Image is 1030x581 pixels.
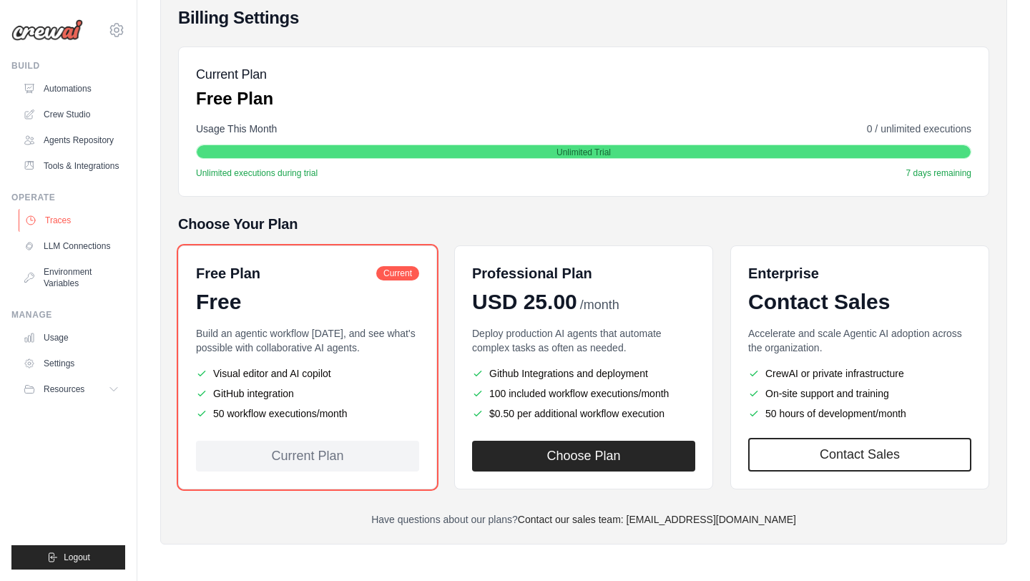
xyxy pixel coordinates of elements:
[472,289,577,315] span: USD 25.00
[748,386,971,401] li: On-site support and training
[472,326,695,355] p: Deploy production AI agents that automate complex tasks as often as needed.
[17,235,125,258] a: LLM Connections
[556,147,611,158] span: Unlimited Trial
[748,406,971,421] li: 50 hours of development/month
[196,87,273,110] p: Free Plan
[11,19,83,41] img: Logo
[867,122,971,136] span: 0 / unlimited executions
[580,296,619,315] span: /month
[178,214,989,234] h5: Choose Your Plan
[178,6,989,29] h4: Billing Settings
[196,366,419,381] li: Visual editor and AI copilot
[17,378,125,401] button: Resources
[748,326,971,355] p: Accelerate and scale Agentic AI adoption across the organization.
[196,64,273,84] h5: Current Plan
[11,60,125,72] div: Build
[472,441,695,472] button: Choose Plan
[17,129,125,152] a: Agents Repository
[17,326,125,349] a: Usage
[19,209,127,232] a: Traces
[376,266,419,280] span: Current
[518,514,796,525] a: Contact our sales team: [EMAIL_ADDRESS][DOMAIN_NAME]
[17,155,125,177] a: Tools & Integrations
[11,309,125,321] div: Manage
[178,512,989,527] p: Have questions about our plans?
[748,263,971,283] h6: Enterprise
[472,386,695,401] li: 100 included workflow executions/month
[11,192,125,203] div: Operate
[196,122,277,136] span: Usage This Month
[196,167,318,179] span: Unlimited executions during trial
[196,289,419,315] div: Free
[906,167,971,179] span: 7 days remaining
[11,545,125,570] button: Logout
[196,406,419,421] li: 50 workflow executions/month
[17,103,125,126] a: Crew Studio
[17,260,125,295] a: Environment Variables
[196,263,260,283] h6: Free Plan
[748,289,971,315] div: Contact Sales
[64,552,90,563] span: Logout
[472,263,592,283] h6: Professional Plan
[472,366,695,381] li: Github Integrations and deployment
[44,384,84,395] span: Resources
[17,352,125,375] a: Settings
[748,366,971,381] li: CrewAI or private infrastructure
[472,406,695,421] li: $0.50 per additional workflow execution
[196,441,419,472] div: Current Plan
[748,438,971,472] a: Contact Sales
[196,326,419,355] p: Build an agentic workflow [DATE], and see what's possible with collaborative AI agents.
[17,77,125,100] a: Automations
[196,386,419,401] li: GitHub integration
